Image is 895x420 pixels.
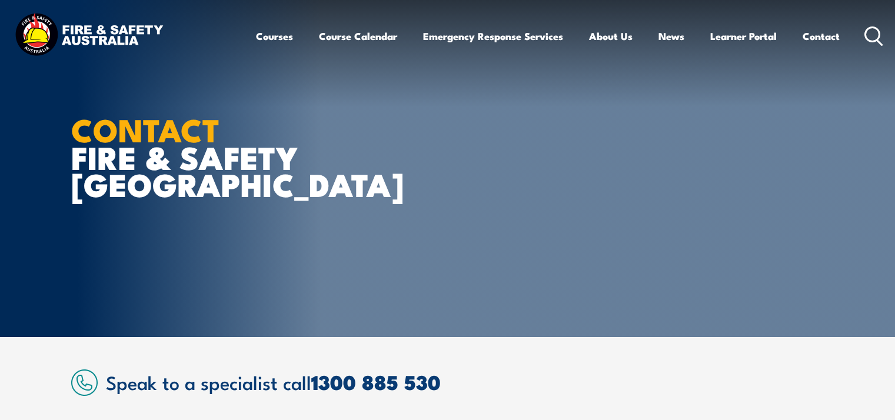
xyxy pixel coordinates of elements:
h1: FIRE & SAFETY [GEOGRAPHIC_DATA] [71,115,362,198]
a: Emergency Response Services [423,21,563,52]
h2: Speak to a specialist call [106,371,824,392]
a: News [658,21,684,52]
a: 1300 885 530 [311,366,441,397]
a: Course Calendar [319,21,397,52]
a: Courses [256,21,293,52]
a: Contact [803,21,840,52]
strong: CONTACT [71,104,220,153]
a: Learner Portal [710,21,777,52]
a: About Us [589,21,633,52]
